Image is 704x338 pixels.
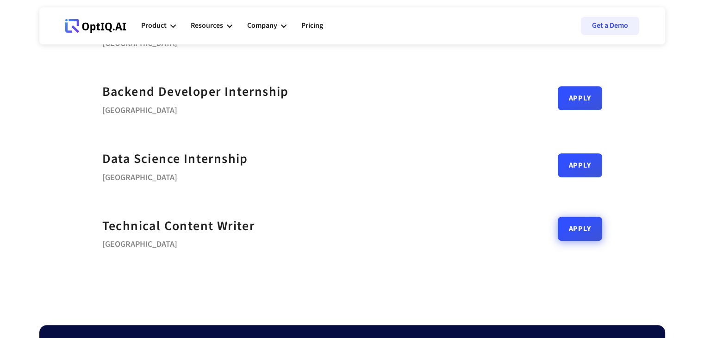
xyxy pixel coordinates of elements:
strong: Data Science Internship [102,150,248,168]
div: Company [247,19,277,32]
a: Technical Content Writer [102,216,255,237]
strong: Technical Content Writer [102,217,255,235]
strong: Backend Developer Internship [102,82,289,101]
div: [GEOGRAPHIC_DATA] [102,169,248,182]
div: Resources [191,12,232,40]
div: Webflow Homepage [65,32,66,33]
a: Get a Demo [581,17,639,35]
a: Apply [558,153,602,177]
div: Resources [191,19,223,32]
div: [GEOGRAPHIC_DATA] [102,35,273,48]
a: Apply [558,86,602,110]
a: Pricing [301,12,323,40]
a: Backend Developer Internship [102,81,289,102]
div: Product [141,12,176,40]
a: Apply [558,217,602,241]
div: Company [247,12,287,40]
div: [GEOGRAPHIC_DATA] [102,102,289,115]
div: [GEOGRAPHIC_DATA] [102,236,255,249]
div: Product [141,19,167,32]
a: Webflow Homepage [65,12,126,40]
a: Data Science Internship [102,149,248,169]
